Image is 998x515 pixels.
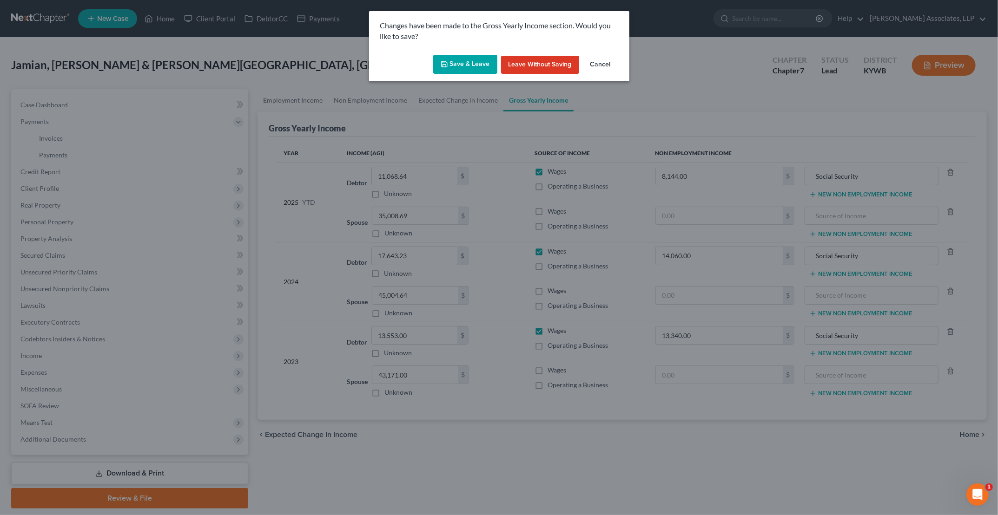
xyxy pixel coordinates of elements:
button: Save & Leave [433,55,497,74]
button: Leave without Saving [501,56,579,74]
p: Changes have been made to the Gross Yearly Income section. Would you like to save? [380,20,618,42]
span: 1 [985,483,993,491]
iframe: Intercom live chat [966,483,989,506]
button: Cancel [583,56,618,74]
